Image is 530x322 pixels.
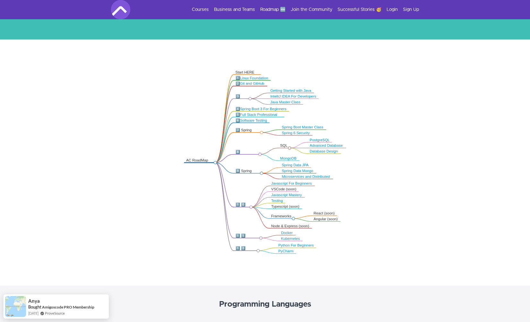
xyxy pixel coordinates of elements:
[281,231,293,235] a: Docker
[28,298,40,304] span: Anya
[338,6,381,13] a: Successful Stories 🥳
[291,6,332,13] a: Join the Community
[281,237,300,240] a: Kubernetes
[282,125,323,129] a: Spring Boot Master Class
[192,6,209,13] a: Courses
[235,128,260,137] div: 7️⃣ Spring Boot
[278,249,294,253] a: PyCharm
[271,187,296,192] div: VSCode (soon)
[310,149,338,153] a: Database Design
[235,203,249,212] div: 1️⃣ 0️⃣ JS
[271,181,312,185] a: Javascript For Beginners
[282,169,313,173] a: Spring Data Mongo
[235,169,260,178] div: 9️⃣ Spring Boot
[240,76,268,80] a: Linux Foundation
[214,6,255,13] a: Business and Teams
[45,310,65,316] a: ProveSource
[270,100,300,104] a: Java Master Class
[235,107,287,111] div: 4️⃣
[235,70,259,79] div: Start HERE 👋🏿
[282,175,330,178] a: Microservices and Distributed
[310,138,329,142] a: PostgreSQL
[235,94,248,103] div: 3️⃣ Java
[282,131,310,135] a: Spring 6 Security
[235,82,265,86] div: 2️⃣
[314,211,335,216] div: React (soon)
[235,118,267,123] div: 6️⃣
[240,118,267,122] a: Software Testing
[28,310,38,316] span: [DATE]
[387,6,398,13] a: Login
[235,112,282,122] div: 5️⃣
[314,217,338,221] div: Angular (soon)
[28,304,41,309] span: Bought
[235,150,258,159] div: 8️⃣ Databases
[219,300,311,308] strong: Programming Languages
[403,6,419,13] a: Sign Up
[5,296,26,317] img: provesource social proof notification image
[235,233,259,243] div: 1️⃣ 1️⃣ DevOPS
[280,144,288,148] div: SQL
[271,193,302,197] a: Javascript Mastery
[280,156,296,160] a: MongoDB
[270,89,311,92] a: Getting Started with Java
[240,107,286,111] a: Spring Boot 3 For Beginners
[270,94,316,98] a: IntelliJ IDEA For Developers
[240,82,264,85] a: Git and GitHub
[271,214,292,218] div: Frameworks
[278,243,314,247] a: Python For Beginners
[282,163,309,167] a: Spring Data JPA
[260,6,286,13] a: Roadmap 🆕
[235,246,256,256] div: 1️⃣ 2️⃣ Python
[42,304,94,310] a: Amigoscode PRO Membership
[310,144,343,147] a: Advanced Database
[271,199,283,203] a: Testing
[186,158,213,167] div: AC RoadMap 🚀
[271,224,310,228] div: Node & Express (soon)
[271,204,300,209] div: Typescript (soon)
[235,113,278,121] a: Full Stack Professional 🔥
[235,76,269,80] div: 1️⃣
